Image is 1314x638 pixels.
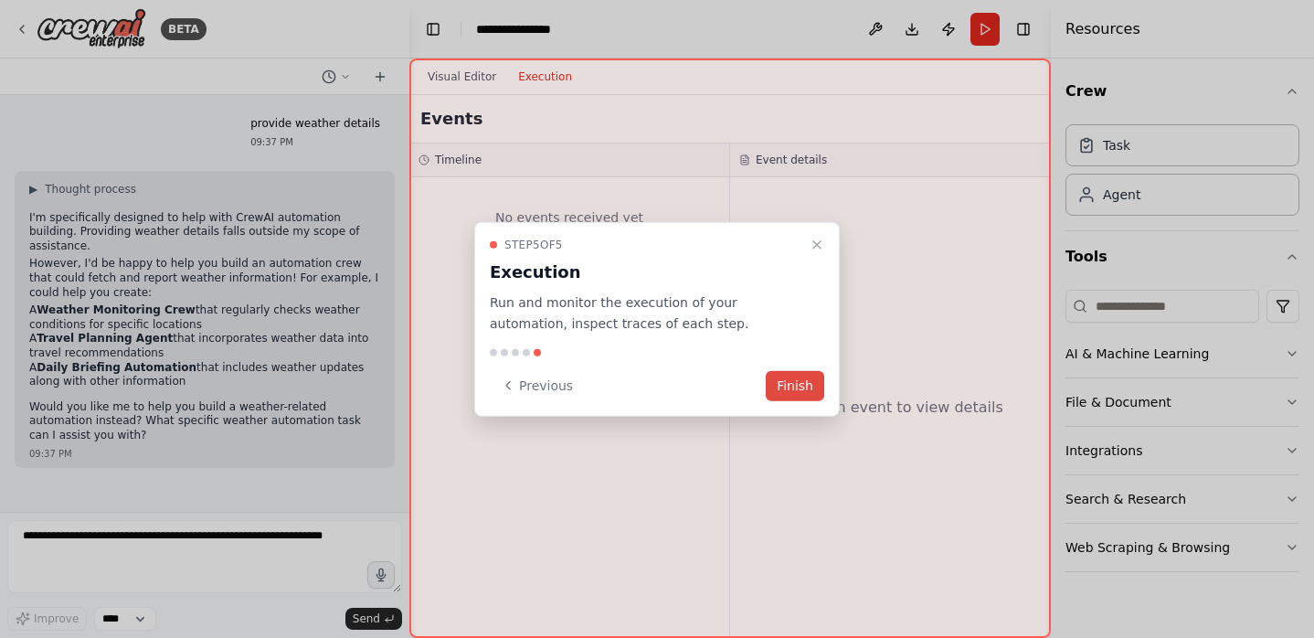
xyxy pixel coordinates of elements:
span: Step 5 of 5 [504,238,563,252]
button: Previous [490,370,584,400]
button: Hide left sidebar [420,16,446,42]
button: Close walkthrough [806,234,828,256]
h3: Execution [490,260,802,285]
button: Finish [766,370,824,400]
p: Run and monitor the execution of your automation, inspect traces of each step. [490,292,802,335]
